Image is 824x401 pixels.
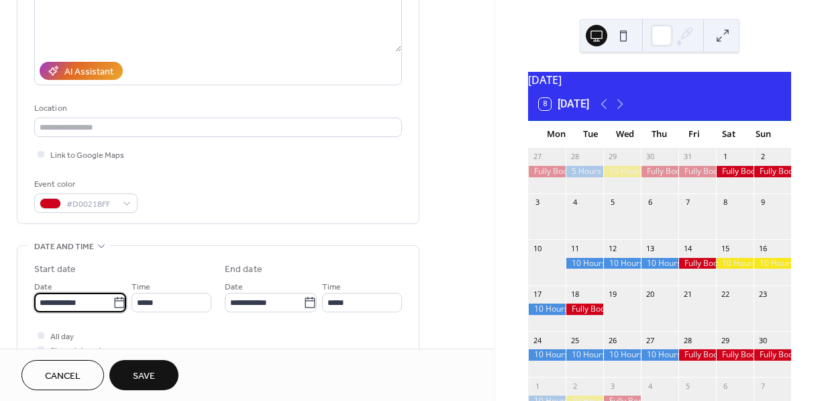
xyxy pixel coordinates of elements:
[641,166,678,177] div: Fully Booked
[532,335,542,345] div: 24
[570,381,580,391] div: 2
[40,62,123,80] button: AI Assistant
[50,148,124,163] span: Link to Google Maps
[34,240,94,254] span: Date and time
[45,369,81,384] span: Cancel
[570,335,580,345] div: 25
[758,381,768,391] div: 7
[225,280,243,294] span: Date
[322,280,341,294] span: Time
[50,330,74,344] span: All day
[66,197,116,212] span: #D0021BFF
[720,289,730,300] div: 22
[677,121,711,148] div: Fri
[603,166,641,177] div: 10 Hours
[534,95,594,114] button: 8[DATE]
[645,289,655,300] div: 20
[678,349,716,361] div: Fully Booked
[758,289,768,300] div: 23
[645,152,655,162] div: 30
[682,197,692,208] div: 7
[573,121,607,148] div: Tue
[758,335,768,345] div: 30
[754,349,791,361] div: Fully Booked
[754,258,791,269] div: 10 Hours
[603,258,641,269] div: 10 Hours
[678,258,716,269] div: Fully Booked
[645,335,655,345] div: 27
[607,243,617,253] div: 12
[528,166,566,177] div: Fully Booked
[132,280,150,294] span: Time
[711,121,745,148] div: Sat
[109,360,178,390] button: Save
[566,166,603,177] div: 5 Hours
[532,243,542,253] div: 10
[528,304,566,315] div: 10 Hours
[758,243,768,253] div: 16
[607,335,617,345] div: 26
[641,349,678,361] div: 10 Hours
[607,197,617,208] div: 5
[532,152,542,162] div: 27
[720,197,730,208] div: 8
[64,65,113,79] div: AI Assistant
[678,166,716,177] div: Fully Booked
[539,121,573,148] div: Mon
[758,152,768,162] div: 2
[720,335,730,345] div: 29
[34,101,399,116] div: Location
[528,349,566,361] div: 10 Hours
[682,381,692,391] div: 5
[21,360,104,390] button: Cancel
[570,289,580,300] div: 18
[34,263,76,277] div: Start date
[566,304,603,315] div: Fully Booked
[720,152,730,162] div: 1
[532,289,542,300] div: 17
[641,258,678,269] div: 10 Hours
[682,289,692,300] div: 21
[607,381,617,391] div: 3
[570,197,580,208] div: 4
[225,263,262,277] div: End date
[682,243,692,253] div: 14
[532,197,542,208] div: 3
[720,243,730,253] div: 15
[716,258,754,269] div: 10 Hours
[566,349,603,361] div: 10 Hours
[645,381,655,391] div: 4
[570,243,580,253] div: 11
[720,381,730,391] div: 6
[607,289,617,300] div: 19
[716,166,754,177] div: Fully Booked
[682,335,692,345] div: 28
[50,344,105,358] span: Show date only
[532,381,542,391] div: 1
[570,152,580,162] div: 28
[682,152,692,162] div: 31
[608,121,642,148] div: Wed
[645,197,655,208] div: 6
[645,243,655,253] div: 13
[34,280,52,294] span: Date
[34,177,135,191] div: Event color
[603,349,641,361] div: 10 Hours
[758,197,768,208] div: 9
[746,121,780,148] div: Sun
[133,369,155,384] span: Save
[754,166,791,177] div: Fully Booked
[566,258,603,269] div: 10 Hours
[528,72,791,88] div: [DATE]
[642,121,676,148] div: Thu
[716,349,754,361] div: Fully Booked
[607,152,617,162] div: 29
